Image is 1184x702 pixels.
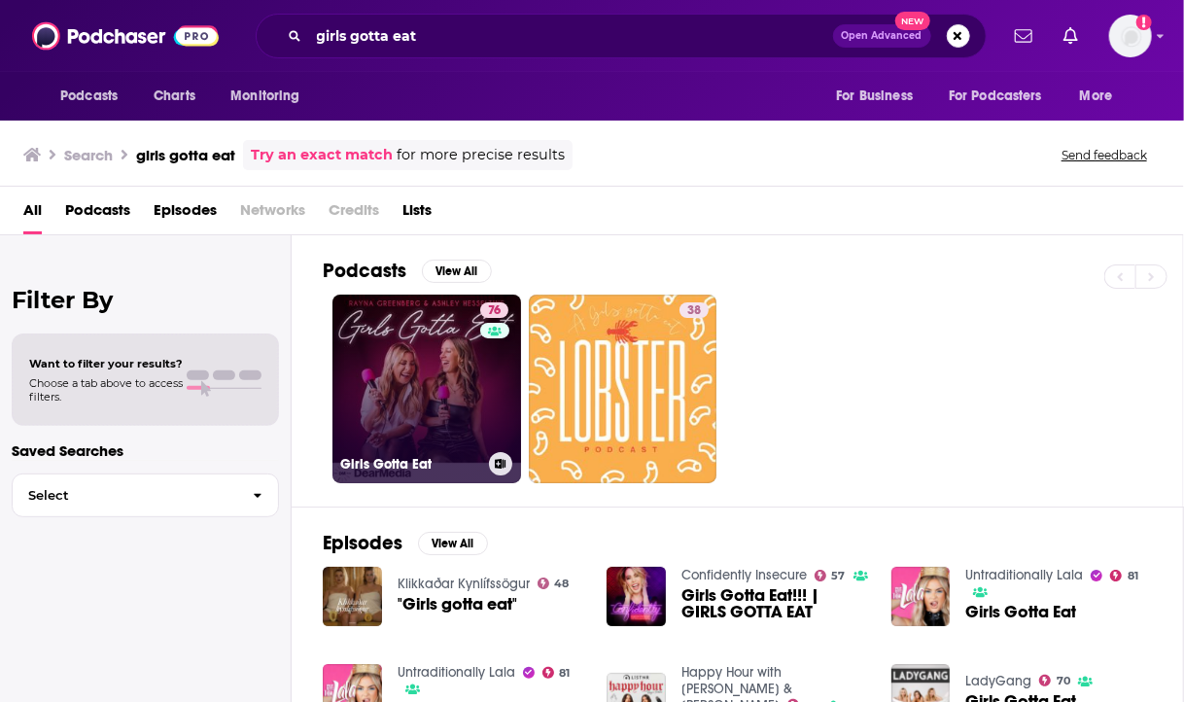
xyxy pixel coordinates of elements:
svg: Add a profile image [1136,15,1152,30]
span: Open Advanced [842,31,923,41]
span: More [1080,83,1113,110]
img: Girls Gotta Eat [891,567,951,626]
a: EpisodesView All [323,531,488,555]
a: All [23,194,42,234]
span: 81 [1128,572,1138,580]
span: Choose a tab above to access filters. [29,376,183,404]
a: 76Girls Gotta Eat [332,295,521,483]
h3: girls gotta eat [136,146,235,164]
span: New [895,12,930,30]
span: For Business [836,83,913,110]
button: open menu [47,78,143,115]
a: Klikkaðar Kynlífssögur [398,576,530,592]
button: Select [12,474,279,517]
h2: Episodes [323,531,402,555]
span: Select [13,489,237,502]
a: Show notifications dropdown [1056,19,1086,53]
span: Charts [154,83,195,110]
a: 70 [1039,675,1070,686]
a: 76 [480,302,508,318]
a: Girls Gotta Eat!!! | GIRLS GOTTA EAT [681,587,868,620]
span: Podcasts [60,83,118,110]
span: 38 [687,301,701,321]
img: Podchaser - Follow, Share and Rate Podcasts [32,18,219,54]
img: Girls Gotta Eat!!! | GIRLS GOTTA EAT [607,567,666,626]
p: Saved Searches [12,441,279,460]
a: Show notifications dropdown [1007,19,1040,53]
a: Untraditionally Lala [398,664,515,681]
button: open menu [822,78,937,115]
button: View All [418,532,488,555]
button: open menu [1066,78,1137,115]
a: 38 [529,295,717,483]
img: User Profile [1109,15,1152,57]
span: Credits [329,194,379,234]
span: For Podcasters [949,83,1042,110]
a: Confidently Insecure [681,567,807,583]
a: Podcasts [65,194,130,234]
span: 81 [559,669,570,678]
a: Charts [141,78,207,115]
a: PodcastsView All [323,259,492,283]
a: Episodes [154,194,217,234]
input: Search podcasts, credits, & more... [309,20,833,52]
a: "Girls gotta eat" [398,596,517,613]
a: 38 [679,302,709,318]
h2: Filter By [12,286,279,314]
a: Try an exact match [251,144,393,166]
a: Untraditionally Lala [965,567,1083,583]
div: Search podcasts, credits, & more... [256,14,987,58]
a: 57 [815,570,846,581]
a: 81 [1110,570,1138,581]
button: Send feedback [1056,147,1153,163]
a: Girls Gotta Eat [965,604,1076,620]
button: open menu [936,78,1070,115]
a: 81 [542,667,571,679]
span: Monitoring [230,83,299,110]
span: Logged in as dmessina [1109,15,1152,57]
span: 48 [554,579,569,588]
span: 70 [1057,677,1070,685]
span: for more precise results [397,144,565,166]
img: "Girls gotta eat" [323,567,382,626]
h3: Search [64,146,113,164]
span: 76 [488,301,501,321]
button: Open AdvancedNew [833,24,931,48]
h2: Podcasts [323,259,406,283]
a: LadyGang [965,673,1031,689]
button: Show profile menu [1109,15,1152,57]
span: 57 [832,572,846,580]
button: open menu [217,78,325,115]
span: Want to filter your results? [29,357,183,370]
button: View All [422,260,492,283]
h3: Girls Gotta Eat [340,456,481,473]
a: 48 [538,578,570,589]
span: Networks [240,194,305,234]
a: Lists [402,194,432,234]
